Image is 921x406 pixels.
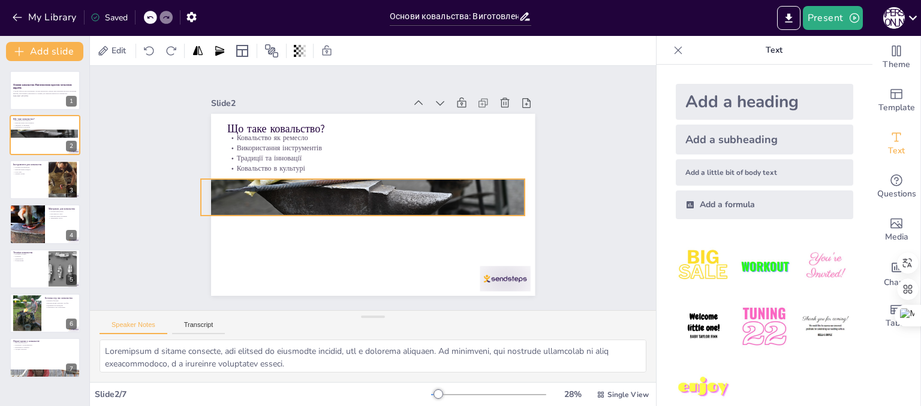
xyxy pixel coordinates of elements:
[777,6,800,30] button: Export to PowerPoint
[10,160,80,199] div: 3
[676,84,853,120] div: Add a heading
[49,211,77,213] p: Основні матеріали
[6,42,83,61] button: Add slide
[803,6,863,30] button: Present
[45,300,77,302] p: Правила безпеки
[49,215,77,217] p: Використання алюмінію
[49,213,77,216] p: Властивості сталі
[13,95,77,97] p: Generated with [URL]
[888,144,905,157] span: Text
[95,389,431,400] div: Slide 2 / 7
[676,190,853,219] div: Add a formula
[13,250,45,254] p: Техніки ковальства
[872,252,920,295] div: Add charts and graphs
[13,166,45,169] p: Основні інструменти
[883,58,910,71] span: Theme
[264,44,279,58] span: Position
[66,230,77,241] div: 4
[877,187,916,201] span: Questions
[45,302,77,304] p: Використання захисних засобів
[736,238,792,294] img: 2.jpeg
[797,299,853,355] img: 6.jpeg
[13,342,77,344] p: Простий початок
[172,321,225,334] button: Transcript
[736,299,792,355] img: 5.jpeg
[883,7,905,29] div: А [PERSON_NAME]
[885,231,908,244] span: Media
[676,159,853,186] div: Add a little bit of body text
[66,274,77,285] div: 5
[872,36,920,79] div: Change the overall theme
[13,90,77,95] p: У цьому виступі ми розглянемо основи ковальства, процес виготовлення простих металевих виробів, і...
[390,8,519,25] input: Insert title
[676,238,732,294] img: 1.jpeg
[254,87,525,215] p: Використання інструментів
[10,249,80,289] div: 5
[13,349,77,351] p: Складні проекти
[13,117,77,120] p: Що таке ковальство?
[66,185,77,196] div: 3
[13,255,45,257] p: Кування
[10,71,80,110] div: 1
[797,238,853,294] img: 3.jpeg
[13,257,45,260] p: Зварювання
[45,307,77,309] p: Обізнаність про небезпеки
[100,321,167,334] button: Speaker Notes
[246,106,516,234] p: Ковальство в культурі
[250,96,520,224] p: Традиції та інновації
[91,12,128,23] div: Saved
[66,319,77,329] div: 6
[257,40,440,129] div: Slide 2
[100,340,646,372] textarea: Loremipsum d sitame consecte, adi elitsed do eiusmodte incidid, utl e dolorema aliquaen. Ad minim...
[13,122,77,124] p: Використання інструментів
[676,299,732,355] img: 4.jpeg
[261,68,534,200] p: Що таке ковальство?
[13,253,45,255] p: Основні техніки
[10,293,80,333] div: 6
[13,259,45,262] p: Формування
[13,124,77,126] p: Традиції та інновації
[49,217,77,220] p: Традиційне залізо
[233,41,252,60] div: Layout
[10,115,80,154] div: 2
[13,168,45,171] p: Використання ковадла
[607,390,649,399] span: Single View
[109,45,128,56] span: Edit
[13,126,77,128] p: Ковальство в культурі
[10,338,80,377] div: 7
[884,276,909,289] span: Charts
[872,122,920,165] div: Add text boxes
[883,6,905,30] button: А [PERSON_NAME]
[872,79,920,122] div: Add ready made slides
[13,119,77,122] p: Ковальство як ремесло
[872,295,920,338] div: Add a table
[878,101,915,114] span: Template
[10,204,80,244] div: 4
[13,173,45,175] p: Знання технік
[558,389,587,400] div: 28 %
[872,165,920,208] div: Get real-time input from your audience
[886,317,907,330] span: Table
[45,296,77,300] p: Безпека під час ковальства
[66,141,77,152] div: 2
[49,207,77,211] p: Матеріали для ковальства
[13,163,45,166] p: Інструменти для ковальства
[688,36,860,65] p: Text
[13,83,72,90] strong: Основи ковальства: Виготовлення простих металевих виробів
[13,340,77,343] p: Перші кроки у ковальстві
[45,304,77,307] p: Перевірка інструментів
[872,208,920,252] div: Add images, graphics, shapes or video
[13,344,77,347] p: Практика і експерименти
[258,78,529,206] p: Ковальство як ремесло
[66,96,77,107] div: 1
[13,347,77,349] p: Важливість помилок
[66,363,77,374] div: 7
[13,171,45,173] p: Роль печі
[676,125,853,154] div: Add a subheading
[9,8,82,27] button: My Library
